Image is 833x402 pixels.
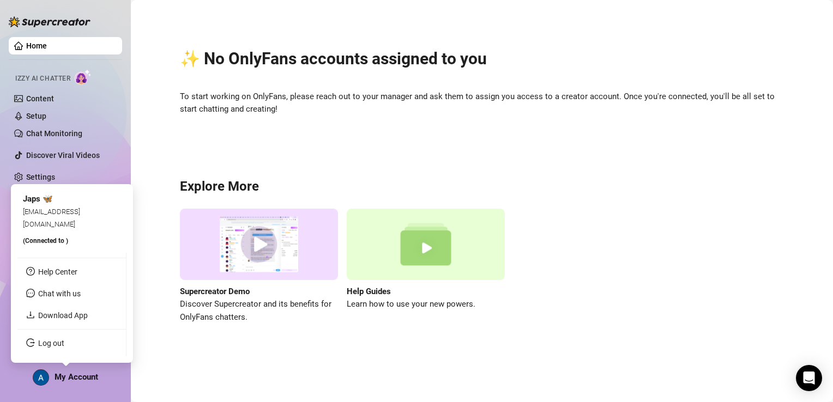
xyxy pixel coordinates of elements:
[9,16,90,27] img: logo-BBDzfeDw.svg
[180,209,338,324] a: Supercreator DemoDiscover Supercreator and its benefits for OnlyFans chatters.
[180,48,784,69] h2: ✨ No OnlyFans accounts assigned to you
[26,112,46,120] a: Setup
[347,298,505,311] span: Learn how to use your new powers.
[180,90,784,116] span: To start working on OnlyFans, please reach out to your manager and ask them to assign you access ...
[15,74,70,84] span: Izzy AI Chatter
[26,94,54,103] a: Content
[38,289,81,298] span: Chat with us
[26,41,47,50] a: Home
[180,209,338,280] img: supercreator demo
[26,289,35,297] span: message
[796,365,822,391] div: Open Intercom Messenger
[180,287,250,296] strong: Supercreator Demo
[347,209,505,324] a: Help GuidesLearn how to use your new powers.
[23,237,68,245] span: (Connected to )
[38,267,77,276] a: Help Center
[38,339,64,348] a: Log out
[23,208,80,228] span: [EMAIL_ADDRESS][DOMAIN_NAME]
[180,178,784,196] h3: Explore More
[38,311,88,320] a: Download App
[55,372,98,382] span: My Account
[347,209,505,280] img: help guides
[180,298,338,324] span: Discover Supercreator and its benefits for OnlyFans chatters.
[347,287,391,296] strong: Help Guides
[26,129,82,138] a: Chat Monitoring
[17,334,126,352] li: Log out
[26,173,55,181] a: Settings
[23,194,53,204] span: Japs 🦋
[26,151,100,160] a: Discover Viral Videos
[75,69,92,85] img: AI Chatter
[33,370,49,385] img: ACg8ocLKeIC3_pvjouK2VjQ-EUj-VjB5RcThMWK5jHEIWxKPENHGIA=s96-c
